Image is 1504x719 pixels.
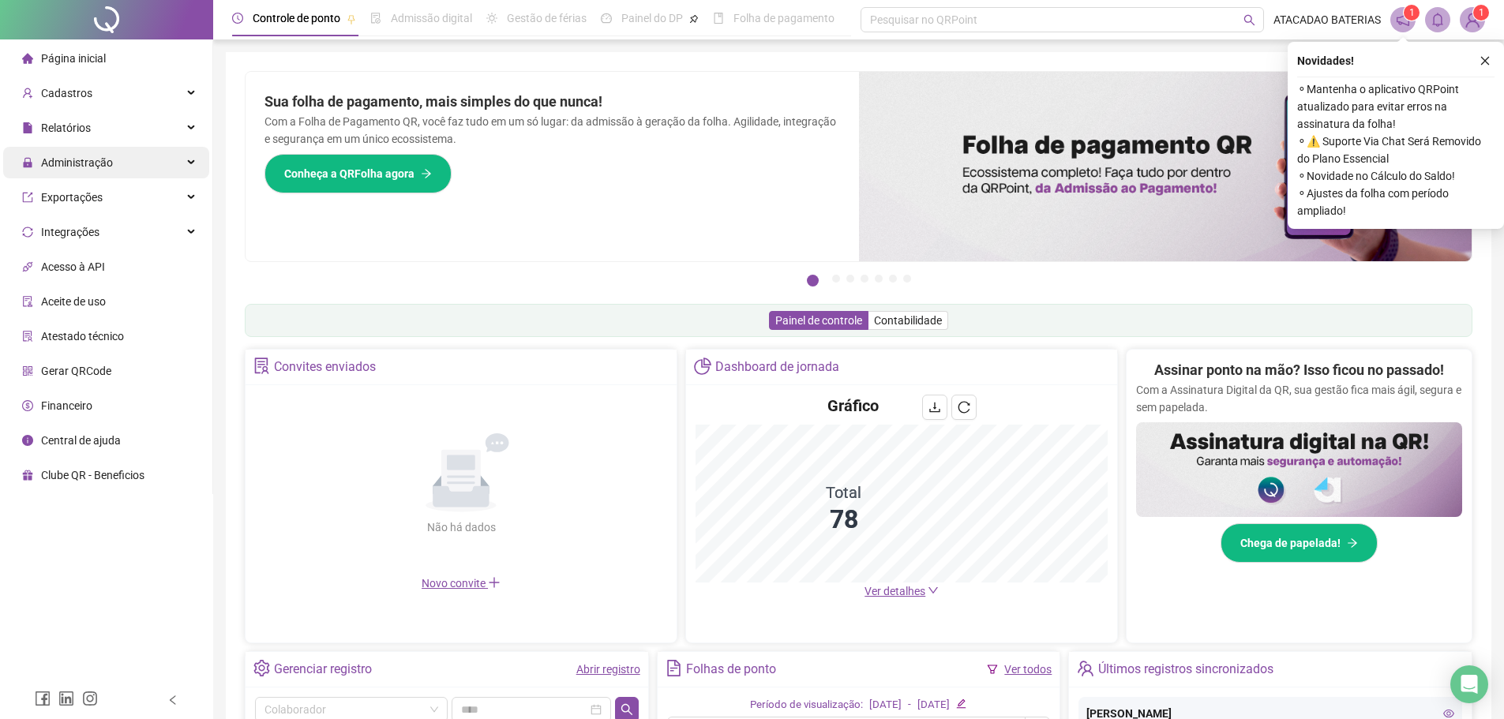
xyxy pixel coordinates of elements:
[22,192,33,203] span: export
[41,434,121,447] span: Central de ajuda
[41,87,92,99] span: Cadastros
[917,697,950,713] div: [DATE]
[1297,185,1495,219] span: ⚬ Ajustes da folha com período ampliado!
[1479,7,1484,18] span: 1
[41,295,106,308] span: Aceite de uso
[41,330,124,343] span: Atestado técnico
[22,470,33,481] span: gift
[1297,133,1495,167] span: ⚬ ⚠️ Suporte Via Chat Será Removido do Plano Essencial
[41,365,111,377] span: Gerar QRCode
[1136,381,1462,416] p: Com a Assinatura Digital da QR, sua gestão fica mais ágil, segura e sem papelada.
[41,52,106,65] span: Página inicial
[686,656,776,683] div: Folhas de ponto
[827,395,879,417] h4: Gráfico
[621,703,633,716] span: search
[869,697,902,713] div: [DATE]
[1450,665,1488,703] div: Open Intercom Messenger
[22,365,33,376] span: qrcode
[253,660,270,676] span: setting
[807,275,819,286] button: 1
[1098,656,1273,683] div: Últimos registros sincronizados
[1443,708,1454,719] span: eye
[253,358,270,374] span: solution
[1461,8,1484,32] img: 76675
[666,660,682,676] span: file-text
[507,12,587,24] span: Gestão de férias
[41,226,99,238] span: Integrações
[58,691,74,706] span: linkedin
[775,314,862,327] span: Painel de controle
[1480,55,1491,66] span: close
[22,400,33,411] span: dollar
[274,354,376,380] div: Convites enviados
[488,576,501,589] span: plus
[41,191,103,204] span: Exportações
[715,354,839,380] div: Dashboard de jornada
[284,165,414,182] span: Conheça a QRFolha agora
[889,275,897,283] button: 6
[689,14,699,24] span: pushpin
[928,585,939,596] span: down
[1154,359,1444,381] h2: Assinar ponto na mão? Isso ficou no passado!
[1273,11,1381,28] span: ATACADAO BATERIAS
[22,157,33,168] span: lock
[713,13,724,24] span: book
[859,72,1472,261] img: banner%2F8d14a306-6205-4263-8e5b-06e9a85ad873.png
[22,261,33,272] span: api
[82,691,98,706] span: instagram
[928,401,941,414] span: download
[1431,13,1445,27] span: bell
[694,358,711,374] span: pie-chart
[22,435,33,446] span: info-circle
[264,154,452,193] button: Conheça a QRFolha agora
[370,13,381,24] span: file-done
[1396,13,1410,27] span: notification
[956,698,966,709] span: edit
[1297,81,1495,133] span: ⚬ Mantenha o aplicativo QRPoint atualizado para evitar erros na assinatura da folha!
[274,656,372,683] div: Gerenciar registro
[1243,14,1255,26] span: search
[908,697,911,713] div: -
[576,663,640,676] a: Abrir registro
[875,275,883,283] button: 5
[903,275,911,283] button: 7
[832,275,840,283] button: 2
[22,88,33,99] span: user-add
[167,695,178,706] span: left
[1404,5,1420,21] sup: 1
[347,14,356,24] span: pushpin
[22,296,33,307] span: audit
[35,691,51,706] span: facebook
[264,113,840,148] p: Com a Folha de Pagamento QR, você faz tudo em um só lugar: da admissão à geração da folha. Agilid...
[41,122,91,134] span: Relatórios
[22,122,33,133] span: file
[486,13,497,24] span: sun
[422,577,501,590] span: Novo convite
[22,53,33,64] span: home
[264,91,840,113] h2: Sua folha de pagamento, mais simples do que nunca!
[1221,523,1378,563] button: Chega de papelada!
[253,12,340,24] span: Controle de ponto
[865,585,925,597] span: Ver detalhes
[1004,663,1052,676] a: Ver todos
[1297,52,1354,69] span: Novidades !
[41,399,92,412] span: Financeiro
[1409,7,1415,18] span: 1
[846,275,854,283] button: 3
[41,156,113,169] span: Administração
[388,519,534,536] div: Não há dados
[733,12,835,24] span: Folha de pagamento
[41,469,144,481] span: Clube QR - Beneficios
[750,697,863,713] div: Período de visualização:
[22,227,33,238] span: sync
[1240,534,1341,552] span: Chega de papelada!
[1136,422,1462,517] img: banner%2F02c71560-61a6-44d4-94b9-c8ab97240462.png
[1077,660,1093,676] span: team
[41,260,105,273] span: Acesso à API
[421,168,432,179] span: arrow-right
[958,401,970,414] span: reload
[1473,5,1489,21] sup: Atualize o seu contato no menu Meus Dados
[874,314,942,327] span: Contabilidade
[391,12,472,24] span: Admissão digital
[621,12,683,24] span: Painel do DP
